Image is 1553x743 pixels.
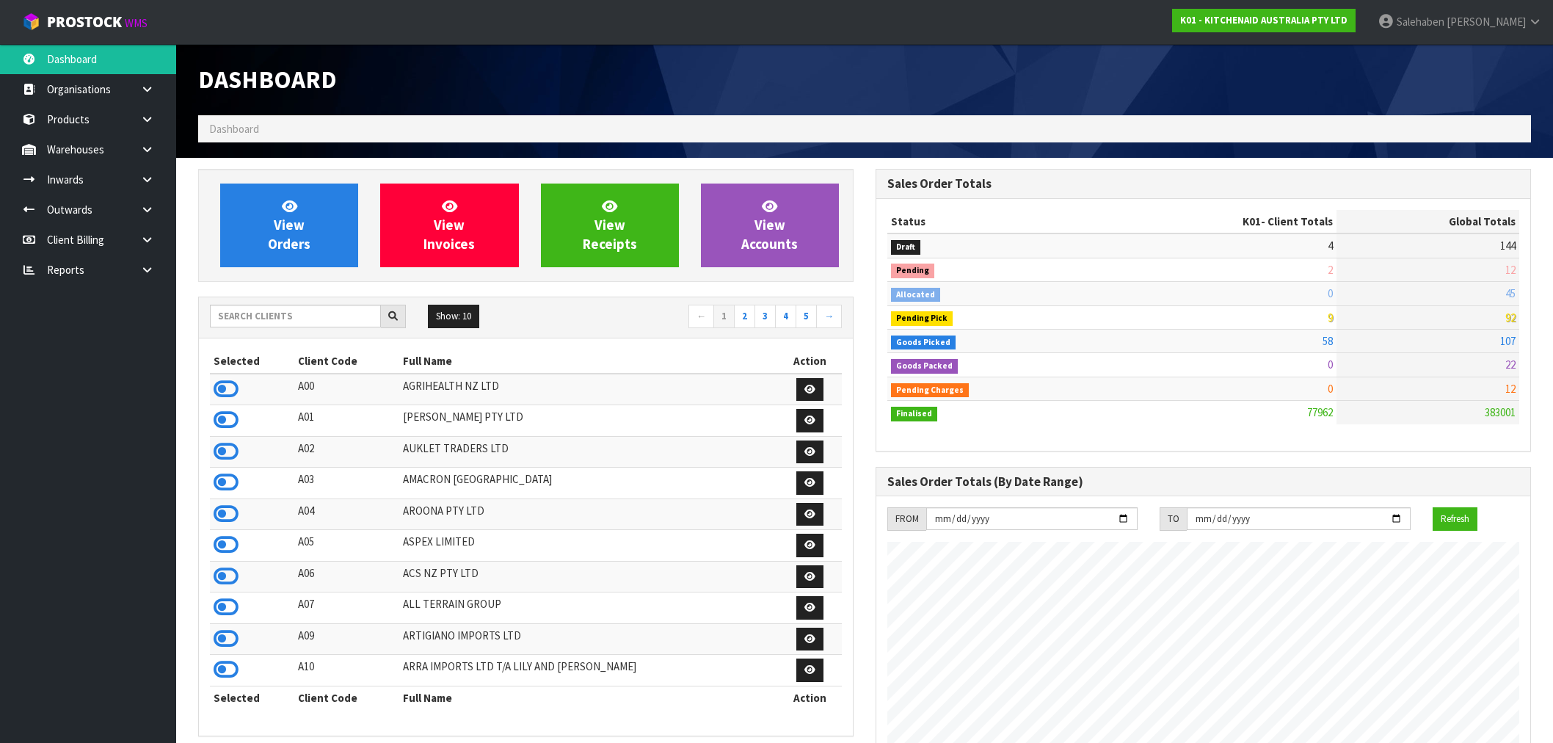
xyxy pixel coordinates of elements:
[1336,210,1519,233] th: Global Totals
[399,405,778,437] td: [PERSON_NAME] PTY LTD
[210,686,294,709] th: Selected
[887,177,1519,191] h3: Sales Order Totals
[583,197,637,253] span: View Receipts
[399,349,778,373] th: Full Name
[1447,15,1526,29] span: [PERSON_NAME]
[294,349,399,373] th: Client Code
[1505,263,1516,277] span: 12
[399,468,778,499] td: AMACRON [GEOGRAPHIC_DATA]
[209,122,259,136] span: Dashboard
[399,686,778,709] th: Full Name
[294,499,399,530] td: A04
[891,336,956,350] span: Goods Picked
[399,592,778,624] td: ALL TERRAIN GROUP
[294,686,399,709] th: Client Code
[734,305,755,328] a: 2
[198,64,337,95] span: Dashboard
[294,374,399,405] td: A00
[294,655,399,686] td: A10
[380,184,518,267] a: ViewInvoices
[1328,239,1333,253] span: 4
[778,349,842,373] th: Action
[701,184,839,267] a: ViewAccounts
[775,305,796,328] a: 4
[1323,334,1333,348] span: 58
[294,468,399,499] td: A03
[220,184,358,267] a: ViewOrders
[541,184,679,267] a: ViewReceipts
[1505,311,1516,325] span: 92
[210,349,294,373] th: Selected
[1328,358,1333,371] span: 0
[1160,507,1187,531] div: TO
[47,12,122,32] span: ProStock
[399,374,778,405] td: AGRIHEALTH NZ LTD
[423,197,475,253] span: View Invoices
[1397,15,1444,29] span: Salehaben
[1243,214,1261,228] span: K01
[294,436,399,468] td: A02
[22,12,40,31] img: cube-alt.png
[887,210,1096,233] th: Status
[294,623,399,655] td: A09
[428,305,479,328] button: Show: 10
[713,305,735,328] a: 1
[1096,210,1337,233] th: - Client Totals
[399,655,778,686] td: ARRA IMPORTS LTD T/A LILY AND [PERSON_NAME]
[1328,286,1333,300] span: 0
[399,561,778,592] td: ACS NZ PTY LTD
[399,436,778,468] td: AUKLET TRADERS LTD
[1433,507,1477,531] button: Refresh
[294,561,399,592] td: A06
[1328,311,1333,325] span: 9
[1180,14,1347,26] strong: K01 - KITCHENAID AUSTRALIA PTY LTD
[891,288,940,302] span: Allocated
[294,405,399,437] td: A01
[741,197,798,253] span: View Accounts
[1500,334,1516,348] span: 107
[294,592,399,624] td: A07
[1307,405,1333,419] span: 77962
[688,305,714,328] a: ←
[1485,405,1516,419] span: 383001
[294,530,399,562] td: A05
[887,507,926,531] div: FROM
[1505,286,1516,300] span: 45
[891,264,934,278] span: Pending
[891,359,958,374] span: Goods Packed
[891,383,969,398] span: Pending Charges
[816,305,842,328] a: →
[891,240,920,255] span: Draft
[1505,382,1516,396] span: 12
[887,475,1519,489] h3: Sales Order Totals (By Date Range)
[399,530,778,562] td: ASPEX LIMITED
[778,686,842,709] th: Action
[268,197,310,253] span: View Orders
[1328,263,1333,277] span: 2
[1172,9,1356,32] a: K01 - KITCHENAID AUSTRALIA PTY LTD
[1500,239,1516,253] span: 144
[125,16,148,30] small: WMS
[1505,358,1516,371] span: 22
[891,407,937,421] span: Finalised
[891,311,953,326] span: Pending Pick
[796,305,817,328] a: 5
[1328,382,1333,396] span: 0
[754,305,776,328] a: 3
[399,623,778,655] td: ARTIGIANO IMPORTS LTD
[399,499,778,530] td: AROONA PTY LTD
[537,305,842,330] nav: Page navigation
[210,305,381,327] input: Search clients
